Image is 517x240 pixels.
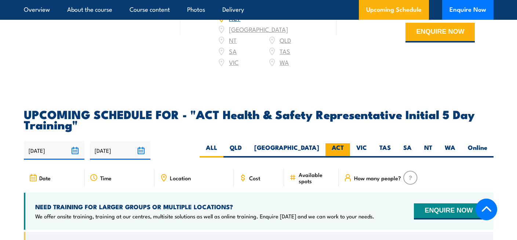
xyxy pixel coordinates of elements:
label: ALL [200,143,223,158]
span: How many people? [354,175,401,181]
label: VIC [350,143,373,158]
button: ENQUIRE NOW [414,203,483,219]
label: ACT [325,143,350,158]
button: ENQUIRE NOW [405,23,475,43]
label: SA [397,143,418,158]
label: Online [462,143,494,158]
span: Date [39,175,51,181]
span: Cost [249,175,260,181]
p: We offer onsite training, training at our centres, multisite solutions as well as online training... [35,213,374,220]
label: NT [418,143,438,158]
span: Available spots [299,171,334,184]
input: From date [24,141,84,160]
label: TAS [373,143,397,158]
input: To date [90,141,150,160]
h2: UPCOMING SCHEDULE FOR - "ACT Health & Safety Representative Initial 5 Day Training" [24,109,494,129]
span: Time [100,175,112,181]
h4: NEED TRAINING FOR LARGER GROUPS OR MULTIPLE LOCATIONS? [35,203,374,211]
label: WA [438,143,462,158]
label: [GEOGRAPHIC_DATA] [248,143,325,158]
span: Location [170,175,191,181]
label: QLD [223,143,248,158]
